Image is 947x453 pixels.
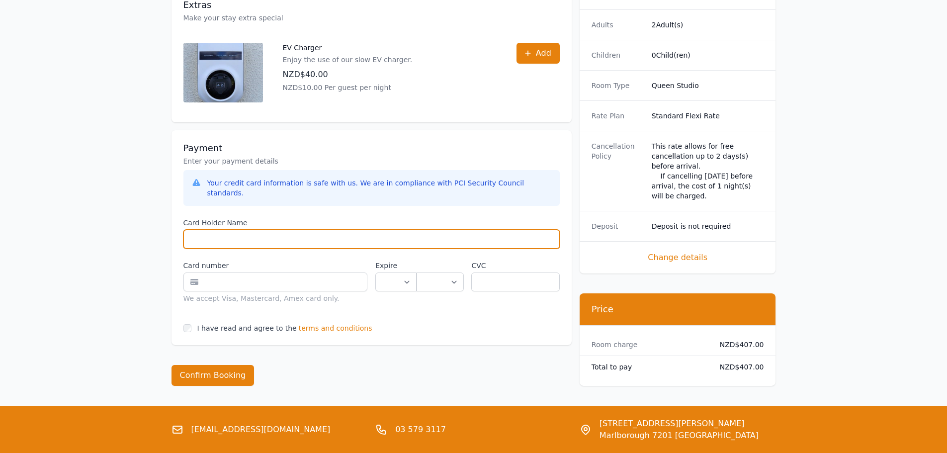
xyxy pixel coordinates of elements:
p: Enter your payment details [183,156,560,166]
dt: Deposit [592,221,644,231]
dt: Room Type [592,81,644,91]
dt: Total to pay [592,362,704,372]
a: [EMAIL_ADDRESS][DOMAIN_NAME] [191,424,331,436]
dd: NZD$407.00 [712,340,764,350]
label: I have read and agree to the [197,324,297,332]
p: Make your stay extra special [183,13,560,23]
a: 03 579 3117 [395,424,446,436]
dt: Children [592,50,644,60]
span: Change details [592,252,764,264]
dd: 2 Adult(s) [652,20,764,30]
span: Add [536,47,551,59]
p: NZD$40.00 [283,69,413,81]
dd: Deposit is not required [652,221,764,231]
label: . [417,261,463,271]
p: EV Charger [283,43,413,53]
h3: Price [592,303,764,315]
dt: Room charge [592,340,704,350]
p: Enjoy the use of our slow EV charger. [283,55,413,65]
div: This rate allows for free cancellation up to 2 days(s) before arrival. If cancelling [DATE] befor... [652,141,764,201]
dd: Queen Studio [652,81,764,91]
h3: Payment [183,142,560,154]
label: Card Holder Name [183,218,560,228]
label: Card number [183,261,368,271]
label: Expire [375,261,417,271]
p: NZD$10.00 Per guest per night [283,83,413,92]
span: terms and conditions [299,323,372,333]
button: Confirm Booking [172,365,255,386]
span: [STREET_ADDRESS][PERSON_NAME] [600,418,759,430]
dt: Adults [592,20,644,30]
div: Your credit card information is safe with us. We are in compliance with PCI Security Council stan... [207,178,552,198]
dd: 0 Child(ren) [652,50,764,60]
button: Add [517,43,560,64]
dd: NZD$407.00 [712,362,764,372]
label: CVC [471,261,559,271]
span: Marlborough 7201 [GEOGRAPHIC_DATA] [600,430,759,442]
div: We accept Visa, Mastercard, Amex card only. [183,293,368,303]
img: EV Charger [183,43,263,102]
dd: Standard Flexi Rate [652,111,764,121]
dt: Rate Plan [592,111,644,121]
dt: Cancellation Policy [592,141,644,201]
